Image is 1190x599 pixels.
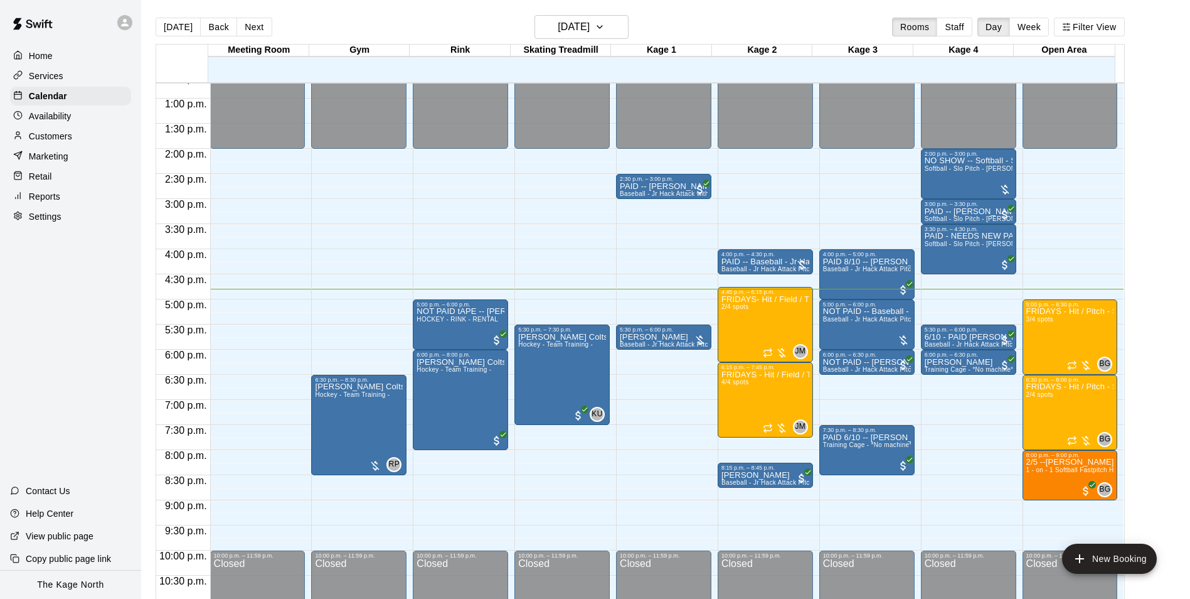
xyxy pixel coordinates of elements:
[823,553,911,559] div: 10:00 p.m. – 11:59 p.m.
[620,176,708,182] div: 2:30 p.m. – 3:00 p.m.
[795,421,805,433] span: JM
[162,475,210,486] span: 8:30 p.m.
[611,45,711,57] div: Kage 1
[925,240,1107,247] span: Softball - Slo Pitch - [PERSON_NAME] Fed Pitching Machine
[10,167,131,186] div: Retail
[162,450,210,461] span: 8:00 p.m.
[1099,358,1110,370] span: BG
[1026,391,1054,398] span: 2/4 spots filled
[718,463,813,488] div: 8:15 p.m. – 8:45 p.m.: Matt Laurie
[10,207,131,226] a: Settings
[812,45,913,57] div: Kage 3
[694,183,706,196] span: All customers have paid
[925,226,1012,232] div: 3:30 p.m. – 4:30 p.m.
[823,427,911,433] div: 7:30 p.m. – 8:30 p.m.
[823,251,911,257] div: 4:00 p.m. – 5:00 p.m.
[721,379,749,386] span: 4/4 spots filled
[1023,450,1118,500] div: 8:00 p.m. – 9:00 p.m.: 2/5 --Matt Laurie
[999,334,1011,347] span: All customers have paid
[518,553,606,559] div: 10:00 p.m. – 11:59 p.m.
[925,366,1014,373] span: Training Cage - *No machine*
[162,375,210,386] span: 6:30 p.m.
[823,316,1061,323] span: Baseball - Jr Hack Attack Pitching Machine - Perfect for all ages and skill levels!
[823,441,912,448] span: Training Cage - *No machine*
[200,18,237,36] button: Back
[572,409,585,422] span: All customers have paid
[1054,18,1124,36] button: Filter View
[721,303,749,310] span: 2/4 spots filled
[1102,482,1112,497] span: Brittani Goettsch
[162,249,210,260] span: 4:00 p.m.
[156,18,201,36] button: [DATE]
[721,479,960,486] span: Baseball - Jr Hack Attack Pitching Machine - Perfect for all ages and skill levels!
[925,215,1107,222] span: Softball - Slo Pitch - [PERSON_NAME] Fed Pitching Machine
[1026,377,1114,383] div: 6:30 p.m. – 8:00 p.m.
[999,259,1011,271] span: All customers have paid
[162,174,210,185] span: 2:30 p.m.
[26,485,70,497] p: Contact Us
[897,284,910,296] span: All customers have paid
[616,325,711,350] div: 5:30 p.m. – 6:00 p.m.: Baseball - Jr Hack Attack Pitching Machine - Perfect for all ages and skil...
[1097,357,1112,372] div: Brittani Goettsch
[798,419,808,434] span: J.D. McGivern
[29,110,72,122] p: Availability
[1023,299,1118,375] div: 5:00 p.m. – 6:30 p.m.: FRIDAYS - Hit / Pitch - Softball Program - 10U-13U
[620,553,708,559] div: 10:00 p.m. – 11:59 p.m.
[162,350,210,360] span: 6:00 p.m.
[309,45,410,57] div: Gym
[236,18,272,36] button: Next
[1026,452,1114,458] div: 8:00 p.m. – 9:00 p.m.
[29,130,72,143] p: Customers
[10,147,131,166] a: Marketing
[29,70,63,82] p: Services
[1014,45,1114,57] div: Open Area
[913,45,1014,57] div: Kage 4
[892,18,937,36] button: Rooms
[819,425,915,475] div: 7:30 p.m. – 8:30 p.m.: PAID 6/10 -- Dave Reid
[718,249,813,274] div: 4:00 p.m. – 4:30 p.m.: PAID -- Baseball - Jr Hack Attack Pitching Machine - Perfect for all ages ...
[793,344,808,359] div: J.D. McGivern
[26,530,93,542] p: View public page
[10,107,131,126] a: Availability
[921,199,1016,224] div: 3:00 p.m. – 3:30 p.m.: PAID -- Paula Wright
[10,127,131,146] a: Customers
[29,210,61,223] p: Settings
[162,425,210,436] span: 7:30 p.m.
[925,352,1012,358] div: 6:00 p.m. – 6:30 p.m.
[162,199,210,210] span: 3:00 p.m.
[819,249,915,299] div: 4:00 p.m. – 5:00 p.m.: PAID 8/10 -- Joanna Poweska
[156,576,210,586] span: 10:30 p.m.
[1067,360,1077,370] span: Recurring event
[162,500,210,511] span: 9:00 p.m.
[315,377,403,383] div: 6:30 p.m. – 8:30 p.m.
[798,344,808,359] span: J.D. McGivern
[10,87,131,105] div: Calendar
[721,289,809,295] div: 4:45 p.m. – 6:15 p.m.
[925,151,1012,157] div: 2:00 p.m. – 3:00 p.m.
[162,400,210,411] span: 7:00 p.m.
[1062,544,1157,574] button: add
[162,124,210,134] span: 1:30 p.m.
[925,341,1163,348] span: Baseball - Jr Hack Attack Pitching Machine - Perfect for all ages and skill levels!
[897,460,910,472] span: All customers have paid
[718,362,813,438] div: 6:15 p.m. – 7:45 p.m.: FRIDAYS - Hit / Field / Throw - Baseball Program - 7U-9U
[590,407,605,422] div: Kyle Unitas
[491,334,503,347] span: All customers have paid
[823,266,1061,273] span: Baseball - Jr Hack Attack Pitching Machine - Perfect for all ages and skill levels!
[162,99,210,109] span: 1:00 p.m.
[315,553,403,559] div: 10:00 p.m. – 11:59 p.m.
[595,407,605,422] span: Kyle Unitas
[10,46,131,65] a: Home
[29,150,68,163] p: Marketing
[410,45,510,57] div: Rink
[1026,316,1054,323] span: 3/4 spots filled
[518,341,593,348] span: Hockey - Team Training -
[162,526,210,536] span: 9:30 p.m.
[491,434,503,447] span: All customers have paid
[921,350,1016,375] div: 6:00 p.m. – 6:30 p.m.: James Whalen
[763,348,773,358] span: Recurring event
[10,187,131,206] a: Reports
[721,266,960,273] span: Baseball - Jr Hack Attack Pitching Machine - Perfect for all ages and skill levels!
[620,341,858,348] span: Baseball - Jr Hack Attack Pitching Machine - Perfect for all ages and skill levels!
